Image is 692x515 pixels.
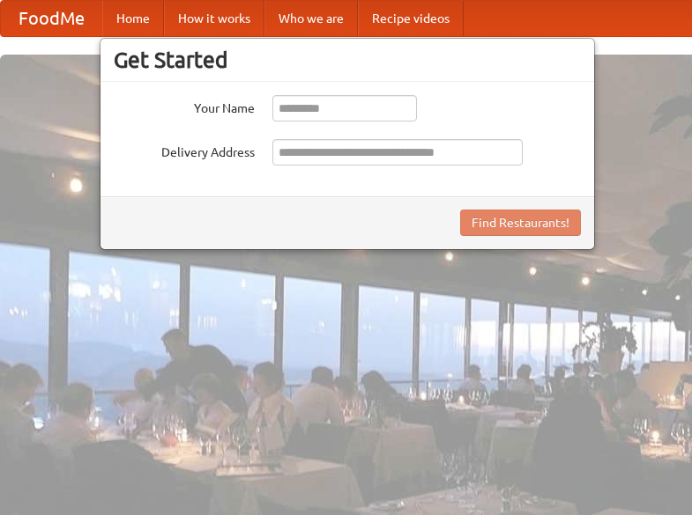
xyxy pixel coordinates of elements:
[114,139,255,161] label: Delivery Address
[1,1,102,36] a: FoodMe
[114,95,255,117] label: Your Name
[102,1,164,36] a: Home
[460,210,581,236] button: Find Restaurants!
[264,1,358,36] a: Who we are
[358,1,464,36] a: Recipe videos
[114,47,581,73] h3: Get Started
[164,1,264,36] a: How it works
